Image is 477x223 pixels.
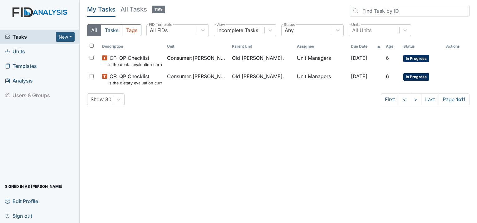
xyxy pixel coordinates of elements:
h5: My Tasks [87,5,116,14]
span: Edit Profile [5,196,38,206]
span: Consumer : [PERSON_NAME] [167,73,227,80]
span: In Progress [403,73,429,81]
span: Signed in as [PERSON_NAME] [5,182,62,191]
span: [DATE] [351,73,367,79]
th: Toggle SortBy [401,41,444,52]
th: Toggle SortBy [229,41,294,52]
span: ICF: QP Checklist Is the dental evaluation current? (document the date, oral rating, and goal # i... [108,54,162,68]
td: Unit Managers [294,70,348,88]
span: Analysis [5,76,33,86]
th: Toggle SortBy [348,41,383,52]
span: Consumer : [PERSON_NAME] [167,54,227,62]
div: Show 30 [91,96,111,103]
button: All [87,24,101,36]
span: Page [439,93,470,105]
span: Units [5,47,25,56]
div: Any [285,26,294,34]
input: Find Task by ID [350,5,470,17]
h5: All Tasks [120,5,165,14]
span: [DATE] [351,55,367,61]
button: Tags [122,24,141,36]
div: All FIDs [150,26,168,34]
input: Toggle All Rows Selected [90,44,94,48]
div: Type filter [87,24,141,36]
span: Sign out [5,211,32,221]
nav: task-pagination [381,93,470,105]
small: Is the dental evaluation current? (document the date, oral rating, and goal # if needed in the co... [108,62,162,68]
button: New [56,32,75,42]
th: Toggle SortBy [383,41,401,52]
th: Actions [444,41,470,52]
strong: 1 of 1 [456,96,465,102]
a: Last [421,93,439,105]
a: > [410,93,421,105]
span: Old [PERSON_NAME]. [232,54,284,62]
th: Assignee [294,41,348,52]
td: Unit Managers [294,52,348,70]
div: All Units [352,26,371,34]
span: 6 [386,73,389,79]
div: Incomplete Tasks [217,26,258,34]
span: Old [PERSON_NAME]. [232,73,284,80]
span: Templates [5,61,37,71]
th: Toggle SortBy [100,41,165,52]
span: 6 [386,55,389,61]
th: Toggle SortBy [165,41,229,52]
span: In Progress [403,55,429,62]
a: First [381,93,399,105]
small: Is the dietary evaluation current? (document the date in the comment section) [108,80,162,86]
span: 1199 [152,6,165,13]
a: < [399,93,410,105]
button: Tasks [101,24,122,36]
a: Tasks [5,33,56,40]
span: ICF: QP Checklist Is the dietary evaluation current? (document the date in the comment section) [108,73,162,86]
